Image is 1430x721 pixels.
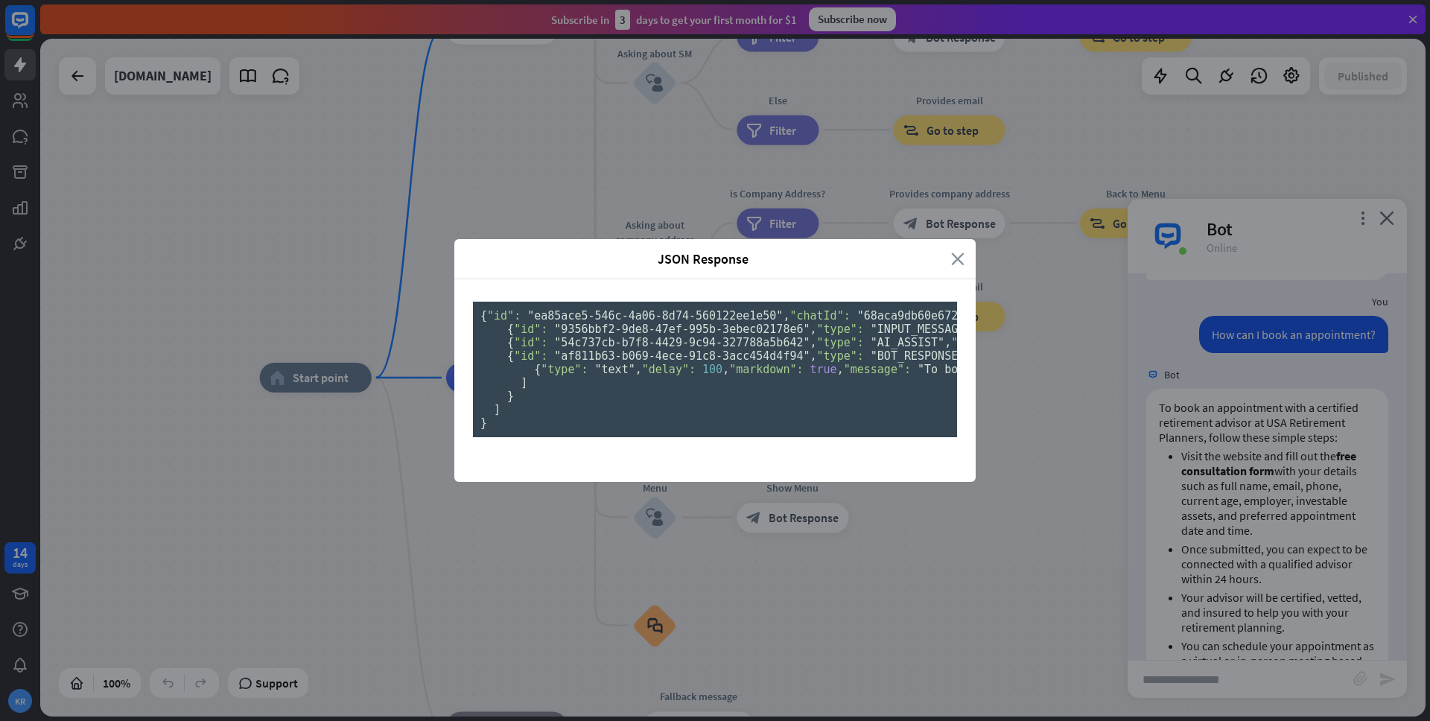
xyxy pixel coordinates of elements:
span: "markdown": [729,363,803,376]
span: "type": [817,323,864,336]
span: "AI_ASSIST" [871,336,944,349]
span: "id": [514,336,547,349]
span: 100 [702,363,722,376]
span: "delay": [642,363,696,376]
span: "type": [541,363,588,376]
span: "text" [595,363,635,376]
span: "68aca9db60e6720007b516cb" [857,309,1032,323]
span: "id": [514,349,547,363]
pre: { , , , , , , , { , , , , , , , , , }, [ , , ], [ { , , }, { , , }, { , , [ { , , , } ] } ] } [473,302,957,437]
span: "af811b63-b069-4ece-91c8-3acc454d4f94" [554,349,810,363]
span: "chatId": [789,309,850,323]
span: "id": [487,309,521,323]
span: "ea85ace5-546c-4a06-8d74-560122ee1e50" [527,309,783,323]
span: "SOURCE": [951,336,1011,349]
span: "type": [817,336,864,349]
button: Open LiveChat chat widget [12,6,57,51]
span: "54c737cb-b7f8-4429-9c94-327788a5b642" [554,336,810,349]
span: "BOT_RESPONSE" [871,349,965,363]
span: true [810,363,837,376]
i: close [951,250,965,267]
span: "INPUT_MESSAGE" [871,323,971,336]
span: "id": [514,323,547,336]
span: "9356bbf2-9de8-47ef-995b-3ebec02178e6" [554,323,810,336]
span: "message": [844,363,911,376]
span: "type": [817,349,864,363]
span: JSON Response [465,250,940,267]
